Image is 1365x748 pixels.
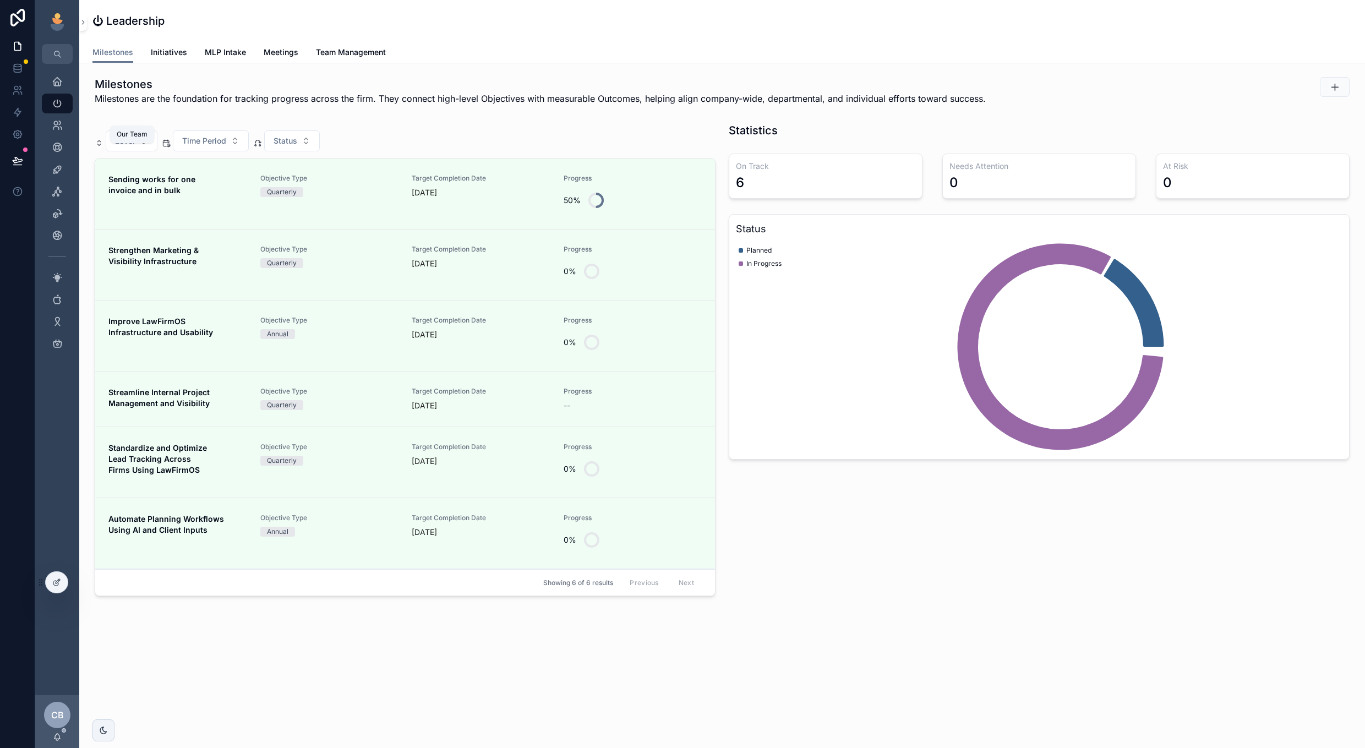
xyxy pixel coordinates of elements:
div: 0 [949,174,958,192]
a: Improve LawFirmOS Infrastructure and UsabilityObjective TypeAnnualTarget Completion Date[DATE]Pro... [95,301,715,372]
span: Target Completion Date [412,316,550,325]
span: MLP Intake [205,47,246,58]
a: Sending works for one invoice and in bulkObjective TypeQuarterlyTarget Completion Date[DATE]Progr... [95,159,715,230]
div: Quarterly [267,187,297,197]
span: Target Completion Date [412,443,550,451]
span: Target Completion Date [412,245,550,254]
div: Quarterly [267,456,297,466]
strong: Standardize and Optimize Lead Tracking Across Firms Using LawFirmOS [108,443,209,474]
span: Time Period [182,135,226,146]
span: Status [274,135,297,146]
button: Select Button [173,130,249,151]
div: Annual [267,329,288,339]
span: Objective Type [260,245,399,254]
span: Progress [564,174,702,183]
p: [DATE] [412,329,437,340]
span: In Progress [746,259,782,268]
h3: Status [736,221,1342,237]
div: 0% [564,331,576,353]
div: scrollable content [35,64,79,368]
strong: Streamline Internal Project Management and Visibility [108,387,212,408]
span: Milestones are the foundation for tracking progress across the firm. They connect high-level Obje... [95,92,986,105]
span: Progress [564,387,702,396]
p: [DATE] [412,258,437,269]
p: [DATE] [412,527,437,538]
img: App logo [48,13,66,31]
p: [DATE] [412,400,437,411]
span: Target Completion Date [412,514,550,522]
h3: At Risk [1163,161,1342,172]
strong: Improve LawFirmOS Infrastructure and Usability [108,316,213,337]
span: Planned [746,246,772,255]
a: Milestones [92,42,133,63]
p: [DATE] [412,187,437,198]
span: Objective Type [260,514,399,522]
a: Meetings [264,42,298,64]
div: chart [736,241,1342,452]
span: Objective Type [260,174,399,183]
span: Milestones [92,47,133,58]
span: Progress [564,245,702,254]
span: Progress [564,514,702,522]
div: 50% [564,189,581,211]
a: Team Management [316,42,386,64]
h3: Needs Attention [949,161,1129,172]
h3: On Track [736,161,915,172]
div: Quarterly [267,400,297,410]
span: Progress [564,316,702,325]
p: [DATE] [412,456,437,467]
a: Automate Planning Workflows Using AI and Client InputsObjective TypeAnnualTarget Completion Date[... [95,498,715,569]
div: Quarterly [267,258,297,268]
h1: ⏻ Leadership [92,13,165,29]
h1: Milestones [95,77,986,92]
div: Our Team [117,130,148,139]
div: 6 [736,174,744,192]
span: Target Completion Date [412,387,550,396]
span: Objective Type [260,387,399,396]
a: Initiatives [151,42,187,64]
button: Select Button [106,130,157,151]
span: CB [51,708,64,722]
a: Streamline Internal Project Management and VisibilityObjective TypeQuarterlyTarget Completion Dat... [95,372,715,427]
div: 0% [564,458,576,480]
button: Select Button [264,130,320,151]
span: Meetings [264,47,298,58]
span: Initiatives [151,47,187,58]
strong: Strengthen Marketing & Visibility Infrastructure [108,245,201,266]
span: Objective Type [260,316,399,325]
div: 0% [564,260,576,282]
div: 0% [564,529,576,551]
div: 0 [1163,174,1172,192]
a: Standardize and Optimize Lead Tracking Across Firms Using LawFirmOSObjective TypeQuarterlyTarget ... [95,427,715,498]
span: Target Completion Date [412,174,550,183]
a: MLP Intake [205,42,246,64]
strong: Sending works for one invoice and in bulk [108,174,198,195]
a: Strengthen Marketing & Visibility InfrastructureObjective TypeQuarterlyTarget Completion Date[DAT... [95,230,715,301]
span: Progress [564,443,702,451]
h1: Statistics [729,123,778,138]
span: Team Management [316,47,386,58]
span: -- [564,400,570,411]
strong: Automate Planning Workflows Using AI and Client Inputs [108,514,226,534]
span: Showing 6 of 6 results [543,578,613,587]
span: Objective Type [260,443,399,451]
div: Annual [267,527,288,537]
